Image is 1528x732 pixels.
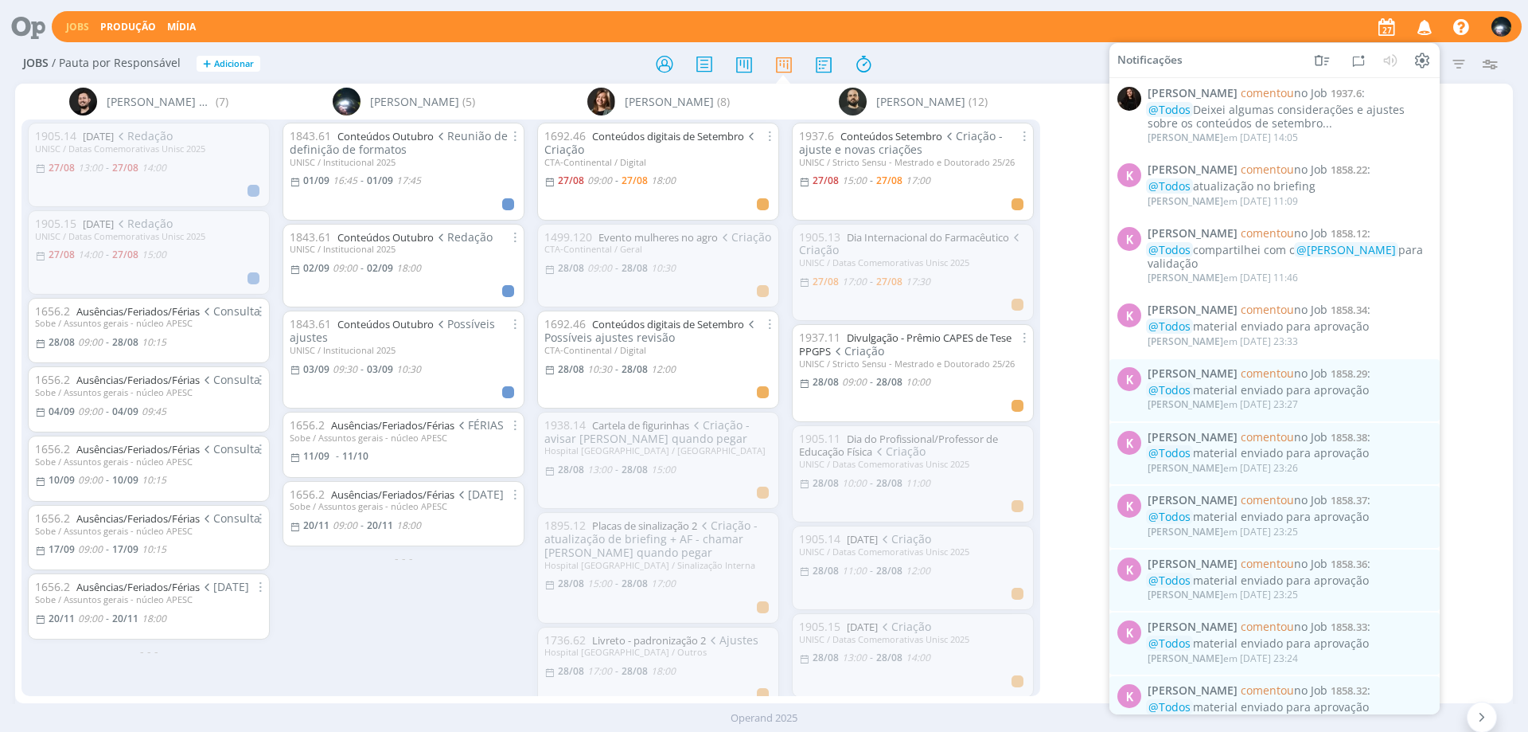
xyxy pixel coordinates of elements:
[558,362,584,376] : 28/08
[1241,85,1294,100] span: comentou
[142,161,166,174] : 14:00
[361,365,364,374] : -
[290,316,495,345] span: Possíveis ajustes
[1148,494,1238,507] span: [PERSON_NAME]
[370,93,459,110] span: [PERSON_NAME]
[49,248,75,261] : 27/08
[799,459,1027,469] div: UNISC / Datas Comemorativas Unisc 2025
[100,20,156,33] a: Produção
[1117,620,1141,644] div: K
[114,216,173,231] span: Redação
[876,93,965,110] span: [PERSON_NAME]
[1241,492,1327,507] span: no Job
[142,473,166,487] : 10:15
[290,501,517,511] div: Sobe / Assuntos gerais - núcleo APESC
[76,442,200,456] a: Ausências/Feriados/Férias
[78,473,103,487] : 09:00
[361,521,364,530] : -
[78,248,103,261] : 14:00
[1148,463,1298,474] div: em [DATE] 23:26
[651,463,676,476] : 15:00
[142,248,166,261] : 15:00
[651,261,676,275] : 10:30
[1148,447,1431,460] div: material enviado para aprovação
[615,176,618,186] : -
[396,362,421,376] : 10:30
[842,375,867,389] : 09:00
[622,174,648,187] : 27/08
[1331,366,1367,381] span: 1858.29
[106,338,109,347] : -
[78,542,103,556] : 09:00
[876,375,902,389] : 28/08
[717,93,730,110] span: (8)
[587,463,612,476] : 13:00
[23,57,49,70] span: Jobs
[598,230,718,245] a: Evento mulheres no agro
[544,128,758,157] span: Criação
[1117,684,1141,708] div: K
[1117,53,1183,67] span: Notificações
[651,362,676,376] : 12:00
[290,157,517,167] div: UNISC / Institucional 2025
[333,261,357,275] : 09:00
[544,345,772,355] div: CTA-Continental / Digital
[592,418,689,433] a: Cartela de figurinhas
[49,405,75,418] : 04/09
[1241,556,1327,571] span: no Job
[35,303,70,319] span: 1656.2
[83,129,114,143] a: [DATE]
[290,316,331,331] span: 1843.61
[290,433,517,443] div: Sobe / Assuntos gerais - núcleo APESC
[434,229,493,245] span: Redação
[1241,429,1327,444] span: no Job
[1148,271,1223,284] span: [PERSON_NAME]
[1148,242,1191,257] span: @Todos
[1296,242,1396,257] span: @[PERSON_NAME]
[1241,162,1294,177] span: comentou
[35,456,263,467] div: Sobe / Assuntos gerais - núcleo APESC
[1117,87,1141,111] img: S
[718,229,771,245] span: Criação
[544,244,772,254] div: CTA-Continental / Geral
[35,511,70,526] span: 1656.2
[331,487,454,502] a: Ausências/Feriados/Férias
[1148,573,1431,587] div: material enviado para aprovação
[35,318,263,328] div: Sobe / Assuntos gerais - núcleo APESC
[544,518,586,533] span: 1895.12
[544,417,750,446] span: Criação - avisar [PERSON_NAME] quando pegar
[1148,589,1298,601] div: em [DATE] 23:25
[290,487,325,502] span: 1656.2
[1117,227,1141,251] div: K
[35,441,70,456] span: 1656.2
[76,373,200,387] a: Ausências/Feriados/Férias
[112,161,138,174] : 27/08
[1148,194,1223,208] span: [PERSON_NAME]
[49,473,75,487] : 10/09
[1117,367,1141,391] div: K
[813,476,839,490] : 28/08
[558,261,584,275] : 28/08
[906,174,930,187] : 17:00
[625,93,714,110] span: [PERSON_NAME]
[290,229,331,245] span: 1843.61
[78,161,103,174] : 13:00
[1148,651,1223,664] span: [PERSON_NAME]
[1148,699,1191,714] span: @Todos
[1148,430,1431,444] span: :
[1331,303,1367,317] span: 1858.34
[1241,619,1294,634] span: comentou
[544,316,586,331] span: 1692.46
[1148,163,1238,177] span: [PERSON_NAME]
[290,128,508,157] span: Reunião de definição de formatos
[1241,366,1294,381] span: comentou
[615,264,618,273] : -
[303,174,329,187] : 01/09
[544,157,772,167] div: CTA-Continental / Digital
[1241,683,1294,698] span: comentou
[337,129,434,143] a: Conteúdos Outubro
[622,463,648,476] : 28/08
[622,261,648,275] : 28/08
[876,476,902,490] : 28/08
[544,316,758,345] span: Possíveis ajustes revisão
